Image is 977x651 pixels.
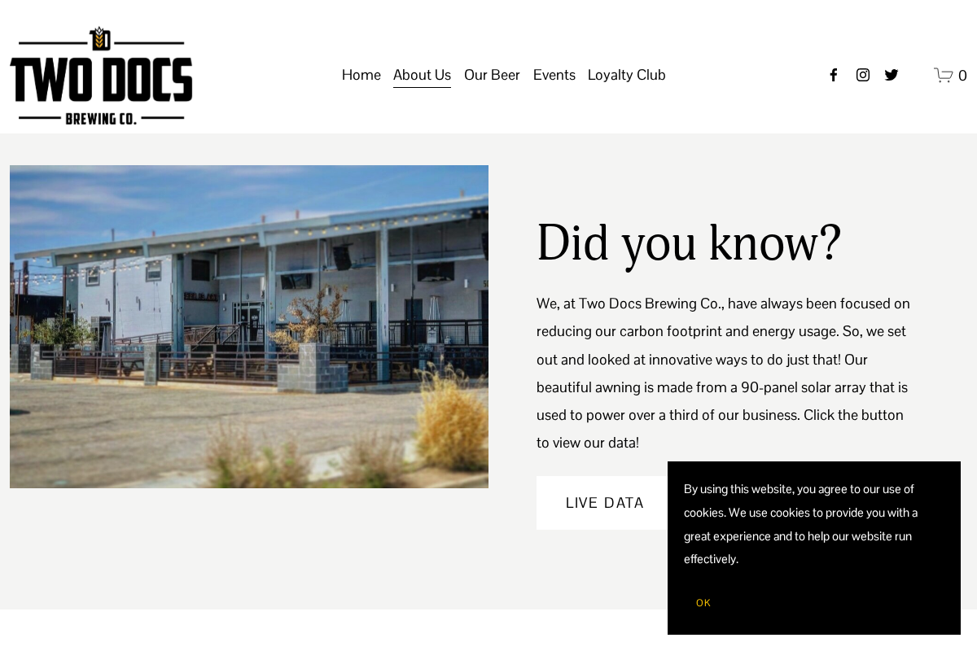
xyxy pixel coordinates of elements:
a: twitter-unauth [883,67,900,83]
a: Facebook [826,67,842,83]
h2: Did you know? [537,213,843,274]
a: folder dropdown [464,59,520,90]
button: OK [684,588,723,618]
a: folder dropdown [393,59,451,90]
span: Loyalty Club [588,61,666,89]
section: Cookie banner [668,461,961,635]
img: Two Docs Brewing Co. [10,26,192,125]
a: 0 items in cart [934,65,967,85]
span: About Us [393,61,451,89]
a: folder dropdown [588,59,666,90]
p: We, at Two Docs Brewing Co., have always been focused on reducing our carbon footprint and energy... [537,290,919,457]
span: 0 [958,66,967,85]
a: Home [342,59,381,90]
a: folder dropdown [533,59,576,90]
p: By using this website, you agree to our use of cookies. We use cookies to provide you with a grea... [684,478,944,571]
span: Our Beer [464,61,520,89]
span: Events [533,61,576,89]
span: OK [696,596,711,609]
a: instagram-unauth [855,67,871,83]
a: Live Data [537,476,674,530]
